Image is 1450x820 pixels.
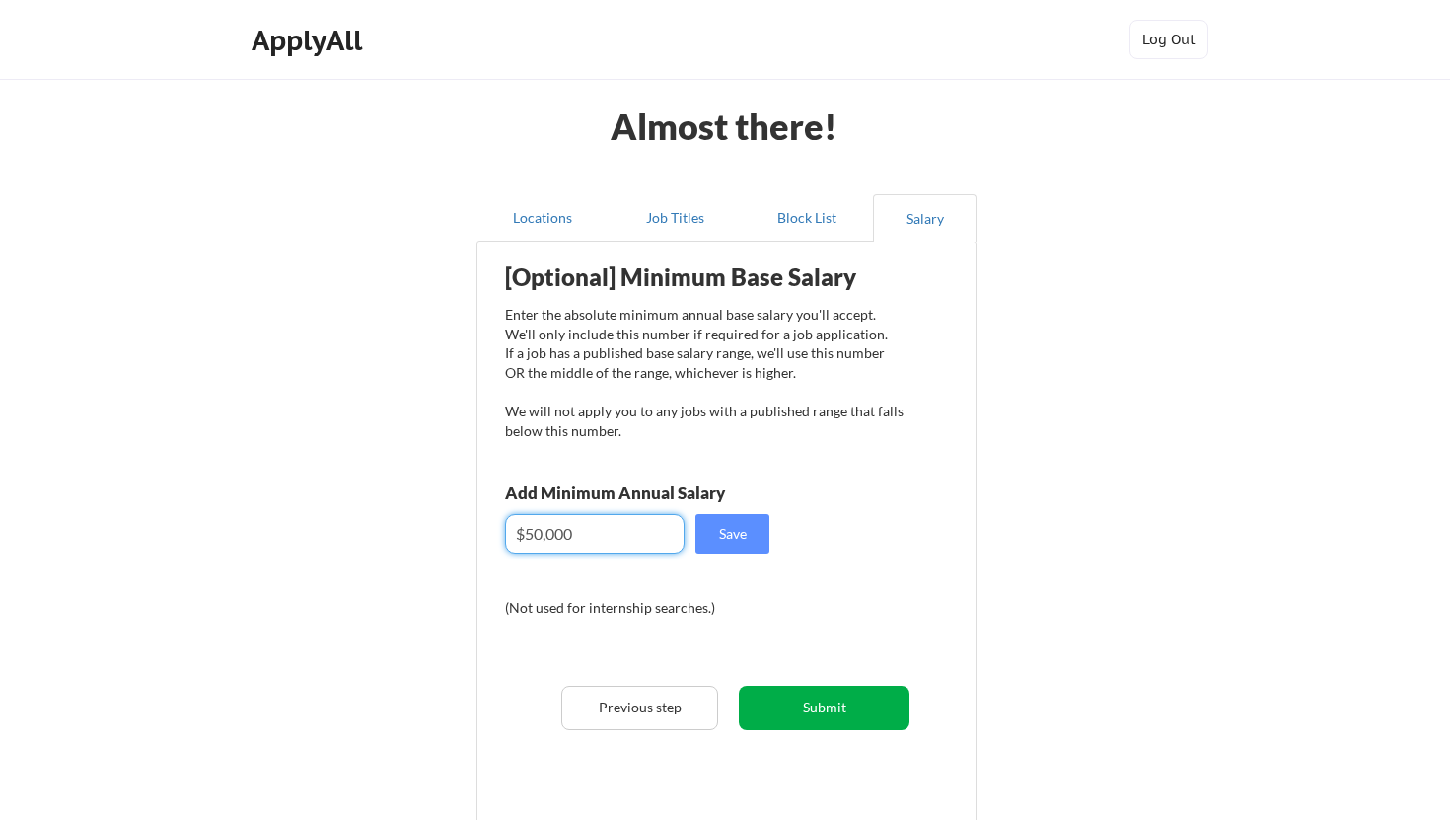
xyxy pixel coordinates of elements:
[252,24,368,57] div: ApplyAll
[609,194,741,242] button: Job Titles
[476,194,609,242] button: Locations
[1129,20,1208,59] button: Log Out
[739,686,909,730] button: Submit
[505,598,772,618] div: (Not used for internship searches.)
[505,514,685,554] input: E.g. $100,000
[561,686,718,730] button: Previous step
[505,305,904,440] div: Enter the absolute minimum annual base salary you'll accept. We'll only include this number if re...
[873,194,977,242] button: Salary
[741,194,873,242] button: Block List
[587,109,862,144] div: Almost there!
[505,265,904,289] div: [Optional] Minimum Base Salary
[695,514,769,554] button: Save
[505,485,813,501] div: Add Minimum Annual Salary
